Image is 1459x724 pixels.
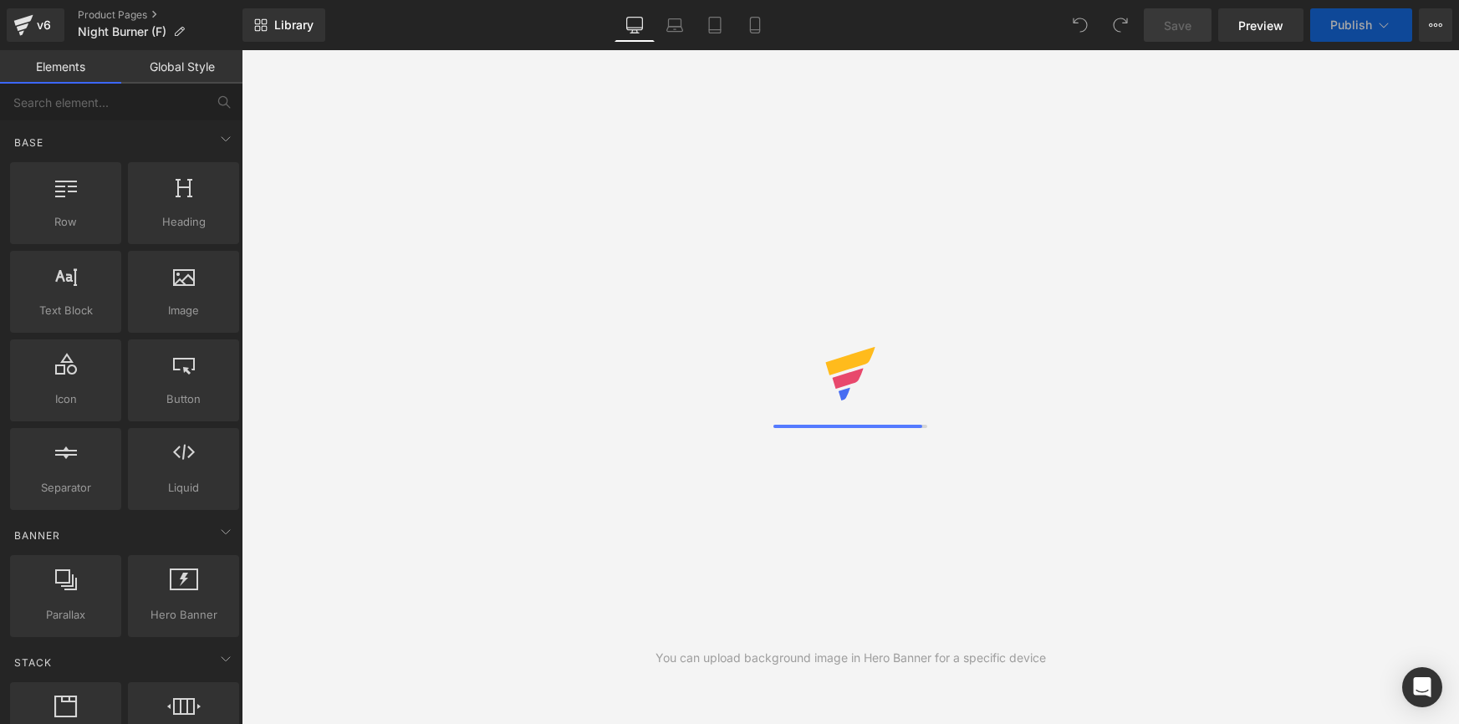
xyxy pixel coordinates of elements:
span: Publish [1330,18,1372,32]
a: Desktop [615,8,655,42]
span: Parallax [15,606,116,624]
span: Icon [15,390,116,408]
a: v6 [7,8,64,42]
button: More [1419,8,1452,42]
span: Library [274,18,314,33]
span: Separator [15,479,116,497]
button: Publish [1310,8,1412,42]
a: Laptop [655,8,695,42]
span: Stack [13,655,54,670]
button: Undo [1064,8,1097,42]
a: Global Style [121,50,242,84]
div: v6 [33,14,54,36]
div: You can upload background image in Hero Banner for a specific device [656,649,1046,667]
a: Tablet [695,8,735,42]
div: Open Intercom Messenger [1402,667,1442,707]
a: Mobile [735,8,775,42]
span: Image [133,302,234,319]
span: Heading [133,213,234,231]
button: Redo [1104,8,1137,42]
span: Banner [13,528,62,543]
span: Night Burner (F) [78,25,166,38]
a: Product Pages [78,8,242,22]
a: Preview [1218,8,1303,42]
span: Preview [1238,17,1283,34]
span: Row [15,213,116,231]
span: Save [1164,17,1191,34]
span: Liquid [133,479,234,497]
span: Text Block [15,302,116,319]
span: Hero Banner [133,606,234,624]
span: Button [133,390,234,408]
a: New Library [242,8,325,42]
span: Base [13,135,45,150]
